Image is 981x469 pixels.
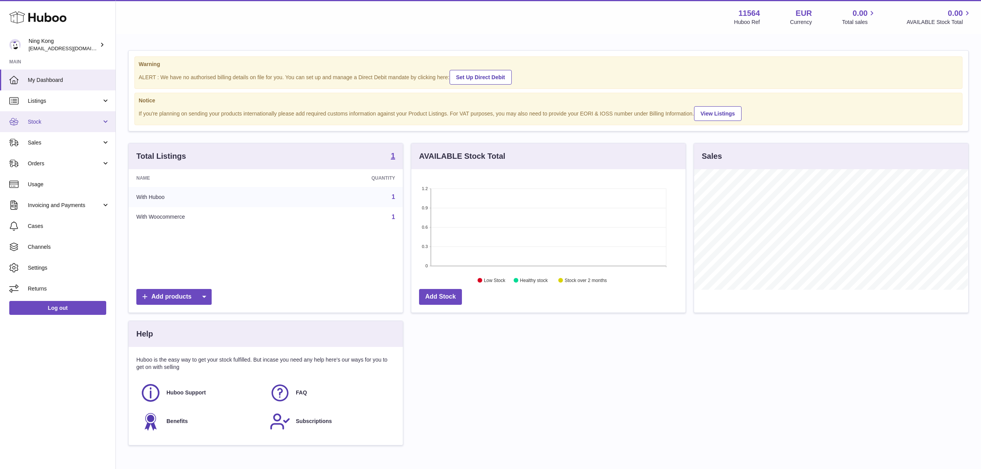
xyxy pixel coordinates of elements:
[948,8,963,19] span: 0.00
[734,19,760,26] div: Huboo Ref
[270,411,391,432] a: Subscriptions
[391,152,395,161] a: 1
[391,152,395,160] strong: 1
[520,278,548,283] text: Healthy stock
[28,202,102,209] span: Invoicing and Payments
[129,207,299,227] td: With Woocommerce
[28,223,110,230] span: Cases
[136,356,395,371] p: Huboo is the easy way to get your stock fulfilled. But incase you need any help here's our ways f...
[139,61,958,68] strong: Warning
[842,19,876,26] span: Total sales
[29,45,114,51] span: [EMAIL_ADDRESS][DOMAIN_NAME]
[450,70,512,85] a: Set Up Direct Debit
[422,244,428,249] text: 0.3
[906,19,972,26] span: AVAILABLE Stock Total
[299,169,403,187] th: Quantity
[392,214,395,220] a: 1
[419,289,462,305] a: Add Stock
[139,105,958,121] div: If you're planning on sending your products internationally please add required customs informati...
[28,243,110,251] span: Channels
[28,160,102,167] span: Orders
[28,139,102,146] span: Sales
[9,301,106,315] a: Log out
[392,194,395,200] a: 1
[425,263,428,268] text: 0
[738,8,760,19] strong: 11564
[140,382,262,403] a: Huboo Support
[419,151,505,161] h3: AVAILABLE Stock Total
[166,389,206,396] span: Huboo Support
[790,19,812,26] div: Currency
[565,278,607,283] text: Stock over 2 months
[422,206,428,210] text: 0.9
[28,264,110,272] span: Settings
[136,151,186,161] h3: Total Listings
[28,76,110,84] span: My Dashboard
[140,411,262,432] a: Benefits
[842,8,876,26] a: 0.00 Total sales
[270,382,391,403] a: FAQ
[129,187,299,207] td: With Huboo
[9,39,21,51] img: internalAdmin-11564@internal.huboo.com
[136,289,212,305] a: Add products
[484,278,506,283] text: Low Stock
[29,37,98,52] div: Ning Kong
[136,329,153,339] h3: Help
[853,8,868,19] span: 0.00
[166,418,188,425] span: Benefits
[694,106,742,121] a: View Listings
[139,69,958,85] div: ALERT : We have no authorised billing details on file for you. You can set up and manage a Direct...
[28,97,102,105] span: Listings
[702,151,722,161] h3: Sales
[422,186,428,191] text: 1.2
[296,418,332,425] span: Subscriptions
[906,8,972,26] a: 0.00 AVAILABLE Stock Total
[28,181,110,188] span: Usage
[28,285,110,292] span: Returns
[422,225,428,229] text: 0.6
[28,118,102,126] span: Stock
[129,169,299,187] th: Name
[796,8,812,19] strong: EUR
[296,389,307,396] span: FAQ
[139,97,958,104] strong: Notice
